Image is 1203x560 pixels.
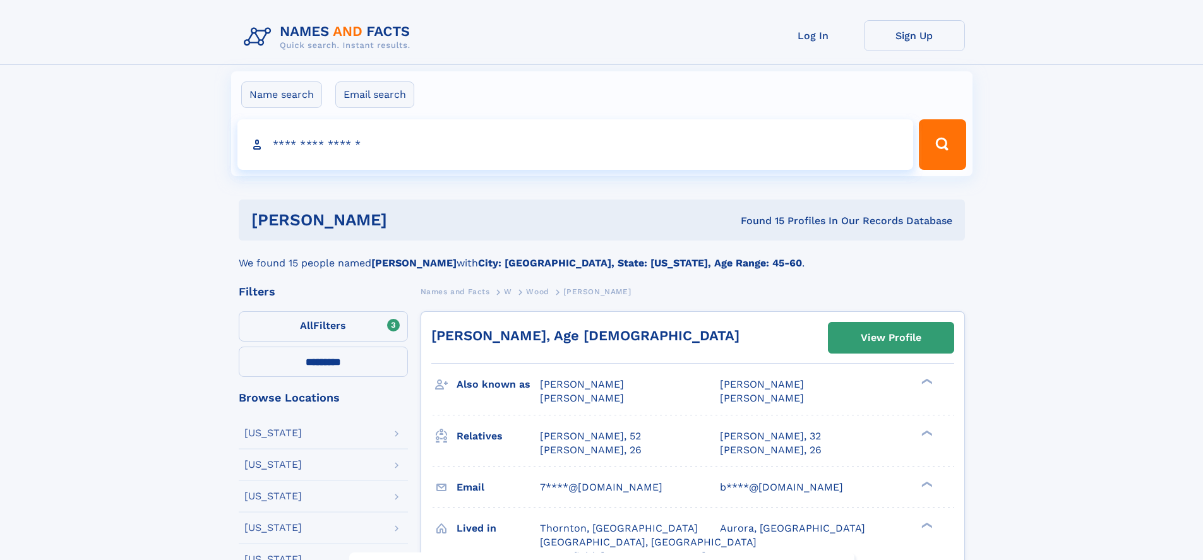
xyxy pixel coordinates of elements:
a: [PERSON_NAME], Age [DEMOGRAPHIC_DATA] [431,328,739,343]
div: Filters [239,286,408,297]
b: City: [GEOGRAPHIC_DATA], State: [US_STATE], Age Range: 45-60 [478,257,802,269]
label: Name search [241,81,322,108]
div: ❯ [918,378,933,386]
a: [PERSON_NAME], 32 [720,429,821,443]
span: [PERSON_NAME] [720,392,804,404]
button: Search Button [919,119,966,170]
h3: Also known as [457,374,540,395]
label: Email search [335,81,414,108]
h1: [PERSON_NAME] [251,212,564,228]
div: [US_STATE] [244,491,302,501]
div: [US_STATE] [244,428,302,438]
span: [PERSON_NAME] [720,378,804,390]
span: All [300,319,313,331]
div: View Profile [861,323,921,352]
div: We found 15 people named with . [239,241,965,271]
a: Wood [526,283,549,299]
a: W [504,283,512,299]
a: View Profile [829,323,954,353]
h3: Relatives [457,426,540,447]
div: [US_STATE] [244,460,302,470]
span: [PERSON_NAME] [540,392,624,404]
a: [PERSON_NAME], 26 [540,443,642,457]
div: ❯ [918,521,933,529]
div: [US_STATE] [244,523,302,533]
span: Wood [526,287,549,296]
h3: Email [457,477,540,498]
label: Filters [239,311,408,342]
a: [PERSON_NAME], 52 [540,429,641,443]
b: [PERSON_NAME] [371,257,457,269]
span: Aurora, [GEOGRAPHIC_DATA] [720,522,865,534]
img: Logo Names and Facts [239,20,421,54]
input: search input [237,119,914,170]
span: W [504,287,512,296]
a: Log In [763,20,864,51]
div: ❯ [918,429,933,437]
span: [GEOGRAPHIC_DATA], [GEOGRAPHIC_DATA] [540,536,757,548]
a: Sign Up [864,20,965,51]
div: ❯ [918,480,933,488]
div: Browse Locations [239,392,408,403]
a: [PERSON_NAME], 26 [720,443,822,457]
span: [PERSON_NAME] [540,378,624,390]
span: [PERSON_NAME] [563,287,631,296]
span: Thornton, [GEOGRAPHIC_DATA] [540,522,698,534]
h3: Lived in [457,518,540,539]
div: Found 15 Profiles In Our Records Database [564,214,952,228]
a: Names and Facts [421,283,490,299]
